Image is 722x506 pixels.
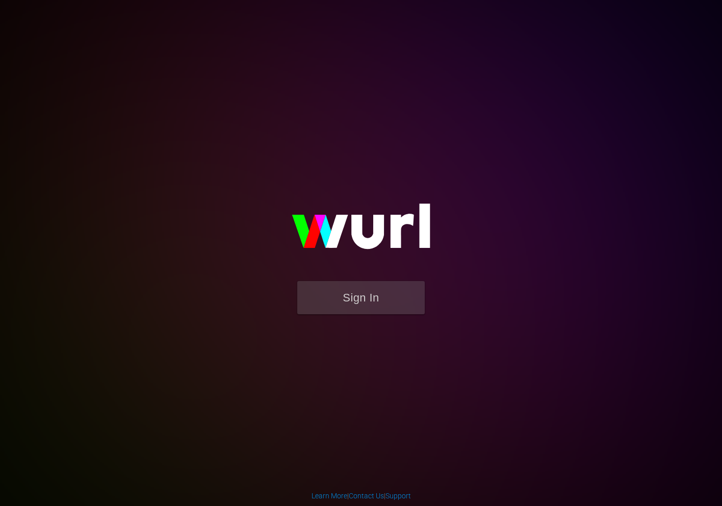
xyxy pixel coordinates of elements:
[312,491,411,501] div: | |
[312,492,347,500] a: Learn More
[297,281,425,314] button: Sign In
[385,492,411,500] a: Support
[259,182,463,281] img: wurl-logo-on-black-223613ac3d8ba8fe6dc639794a292ebdb59501304c7dfd60c99c58986ef67473.svg
[349,492,384,500] a: Contact Us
